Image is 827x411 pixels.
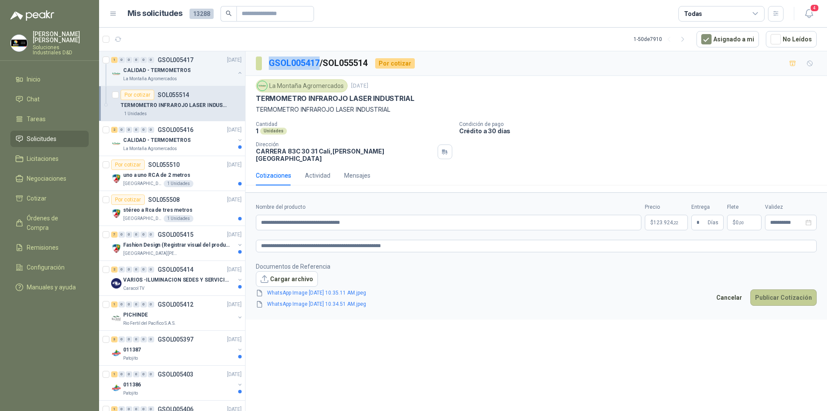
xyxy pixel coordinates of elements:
[148,127,154,133] div: 0
[123,66,190,75] p: CALIDAD - TERMOMETROS
[111,69,121,79] img: Company Logo
[10,131,89,147] a: Solicitudes
[645,215,688,230] p: $123.924,22
[459,127,824,135] p: Crédito a 30 días
[133,336,140,342] div: 0
[10,170,89,187] a: Negociaciones
[123,206,193,214] p: stéreo a Rca de tres metros
[256,147,434,162] p: CARRERA 83C 30 31 Cali , [PERSON_NAME][GEOGRAPHIC_DATA]
[123,250,177,257] p: [GEOGRAPHIC_DATA][PERSON_NAME]
[158,301,193,307] p: GSOL005412
[140,336,147,342] div: 0
[765,203,817,211] label: Validez
[121,90,154,100] div: Por cotizar
[739,220,744,225] span: ,00
[118,127,125,133] div: 0
[256,203,641,211] label: Nombre del producto
[256,121,452,127] p: Cantidad
[10,71,89,88] a: Inicio
[118,371,125,377] div: 0
[733,220,736,225] span: $
[256,262,380,271] p: Documentos de Referencia
[111,55,243,82] a: 1 0 0 0 0 0 GSOL005417[DATE] Company LogoCALIDAD - TERMOMETROSLa Montaña Agromercados
[727,203,762,211] label: Flete
[111,160,145,170] div: Por cotizar
[111,371,118,377] div: 1
[227,231,242,239] p: [DATE]
[375,58,415,69] div: Por cotizar
[111,267,118,273] div: 2
[10,151,89,167] a: Licitaciones
[10,210,89,236] a: Órdenes de Compra
[158,92,189,98] p: SOL055514
[111,264,243,292] a: 2 0 0 0 0 0 GSOL005414[DATE] Company LogoVARIOS -ILUMINACION SEDES Y SERVICIOSCaracol TV
[126,267,132,273] div: 0
[158,336,193,342] p: GSOL005397
[269,56,368,70] p: / SOL055514
[126,371,132,377] div: 0
[226,10,232,16] span: search
[712,289,747,306] button: Cancelar
[227,266,242,274] p: [DATE]
[133,371,140,377] div: 0
[111,57,118,63] div: 1
[164,215,193,222] div: 1 Unidades
[133,232,140,238] div: 0
[351,82,368,90] p: [DATE]
[227,126,242,134] p: [DATE]
[27,243,59,252] span: Remisiones
[111,127,118,133] div: 2
[344,171,370,180] div: Mensajes
[10,259,89,276] a: Configuración
[708,215,718,230] span: Días
[158,232,193,238] p: GSOL005415
[158,57,193,63] p: GSOL005417
[10,279,89,295] a: Manuales y ayuda
[126,232,132,238] div: 0
[645,203,688,211] label: Precio
[148,197,180,203] p: SOL055508
[111,299,243,327] a: 1 0 0 0 0 0 GSOL005412[DATE] Company LogoPICHINDERio Fertil del Pacífico S.A.S.
[766,31,817,47] button: No Leídos
[111,336,118,342] div: 3
[123,215,162,222] p: [GEOGRAPHIC_DATA][PERSON_NAME]
[140,127,147,133] div: 0
[164,180,193,187] div: 1 Unidades
[27,75,40,84] span: Inicio
[158,127,193,133] p: GSOL005416
[256,94,414,103] p: TERMOMETRO INFRAROJO LASER INDUSTRIAL
[11,35,27,51] img: Company Logo
[653,220,678,225] span: 123.924
[158,371,193,377] p: GSOL005403
[634,32,690,46] div: 1 - 50 de 7910
[111,278,121,289] img: Company Logo
[158,267,193,273] p: GSOL005414
[127,7,183,20] h1: Mis solicitudes
[10,91,89,107] a: Chat
[227,56,242,64] p: [DATE]
[148,162,180,168] p: SOL055510
[10,239,89,256] a: Remisiones
[123,75,177,82] p: La Montaña Agromercados
[227,196,242,204] p: [DATE]
[27,134,56,144] span: Solicitudes
[27,282,76,292] span: Manuales y ayuda
[27,154,59,163] span: Licitaciones
[148,57,154,63] div: 0
[111,229,243,257] a: 7 0 0 0 0 0 GSOL005415[DATE] Company LogoFashion Design (Registrar visual del producto)[GEOGRAPHI...
[264,289,370,297] a: WhatsApp Image [DATE] 10.35.11 AM.jpeg
[140,267,147,273] div: 0
[99,156,245,191] a: Por cotizarSOL055510[DATE] Company Logouno a uno RCA de 2 metros[GEOGRAPHIC_DATA][PERSON_NAME]1 U...
[123,136,190,144] p: CALIDAD - TERMOMETROS
[260,128,287,135] div: Unidades
[123,180,162,187] p: [GEOGRAPHIC_DATA][PERSON_NAME]
[801,6,817,22] button: 4
[148,336,154,342] div: 0
[126,336,132,342] div: 0
[111,301,118,307] div: 1
[123,381,141,389] p: 011386
[111,383,121,393] img: Company Logo
[727,215,762,230] p: $ 0,00
[111,173,121,184] img: Company Logo
[750,289,817,306] button: Publicar Cotización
